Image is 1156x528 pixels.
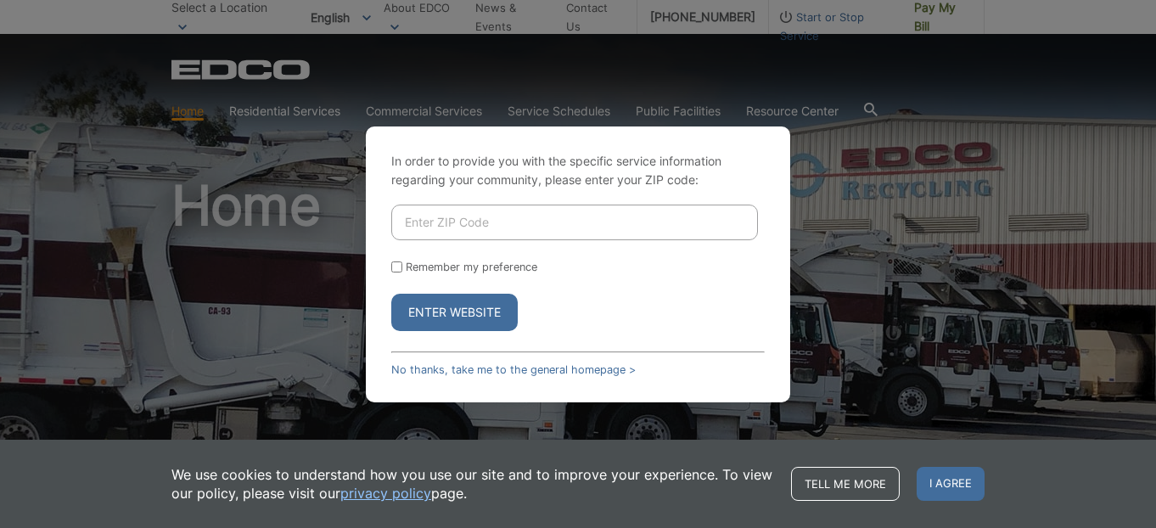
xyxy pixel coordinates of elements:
p: We use cookies to understand how you use our site and to improve your experience. To view our pol... [171,465,774,503]
input: Enter ZIP Code [391,205,758,240]
label: Remember my preference [406,261,537,273]
span: I agree [917,467,985,501]
button: Enter Website [391,294,518,331]
a: No thanks, take me to the general homepage > [391,363,636,376]
a: Tell me more [791,467,900,501]
a: privacy policy [340,484,431,503]
p: In order to provide you with the specific service information regarding your community, please en... [391,152,765,189]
